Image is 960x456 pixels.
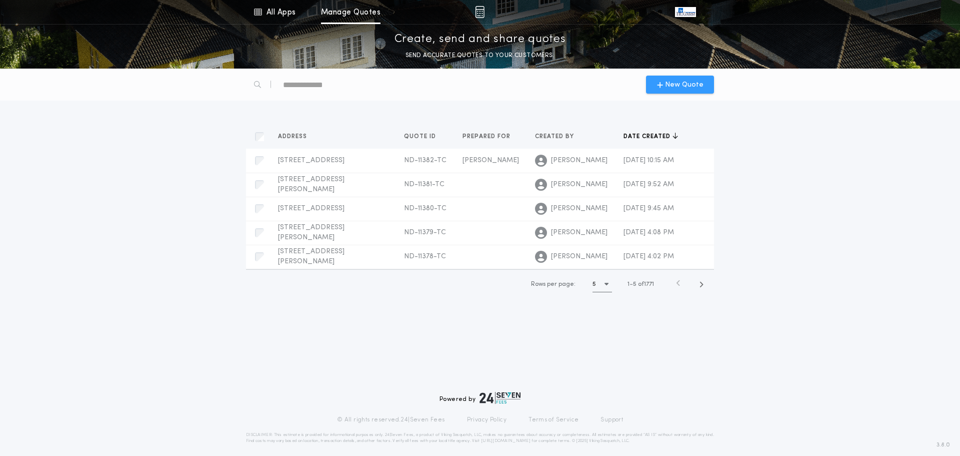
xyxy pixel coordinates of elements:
span: Prepared for [462,133,512,141]
span: [DATE] 4:02 PM [623,253,674,260]
button: Date created [623,132,678,142]
span: [STREET_ADDRESS][PERSON_NAME] [278,176,344,193]
h1: 5 [592,279,596,289]
span: [PERSON_NAME] [551,180,607,190]
span: 5 [633,281,636,287]
a: Support [600,416,623,424]
button: 5 [592,276,612,292]
span: ND-11382-TC [404,157,446,164]
span: 3.8.0 [936,440,950,449]
span: Rows per page: [531,281,575,287]
div: Powered by [439,392,520,404]
span: Quote ID [404,133,438,141]
span: New Quote [665,80,703,90]
span: Date created [623,133,672,141]
span: [STREET_ADDRESS][PERSON_NAME] [278,248,344,265]
span: [DATE] 9:52 AM [623,181,674,188]
span: [PERSON_NAME] [551,156,607,166]
button: Address [278,132,314,142]
span: [STREET_ADDRESS] [278,205,344,212]
span: Address [278,133,309,141]
span: [DATE] 9:45 AM [623,205,674,212]
p: DISCLAIMER: This estimate is provided for informational purposes only. 24|Seven Fees, a product o... [246,432,714,444]
p: SEND ACCURATE QUOTES TO YOUR CUSTOMERS. [405,51,554,61]
button: Created by [535,132,581,142]
p: Create, send and share quotes [394,32,566,48]
p: © All rights reserved. 24|Seven Fees [337,416,445,424]
img: vs-icon [675,7,696,17]
a: [URL][DOMAIN_NAME] [481,439,530,443]
a: Privacy Policy [467,416,507,424]
a: Terms of Service [528,416,578,424]
span: [PERSON_NAME] [462,157,519,164]
span: ND-11379-TC [404,229,446,236]
span: [DATE] 4:08 PM [623,229,674,236]
span: Created by [535,133,576,141]
span: [PERSON_NAME] [551,252,607,262]
button: Quote ID [404,132,443,142]
span: ND-11380-TC [404,205,446,212]
span: [DATE] 10:15 AM [623,157,674,164]
span: [STREET_ADDRESS] [278,157,344,164]
img: logo [479,392,520,404]
span: 1 [627,281,629,287]
span: ND-11381-TC [404,181,444,188]
span: of 1771 [638,280,654,289]
button: New Quote [646,76,714,94]
span: [STREET_ADDRESS][PERSON_NAME] [278,224,344,241]
span: ND-11378-TC [404,253,446,260]
span: [PERSON_NAME] [551,204,607,214]
img: img [475,6,484,18]
span: [PERSON_NAME] [551,228,607,238]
